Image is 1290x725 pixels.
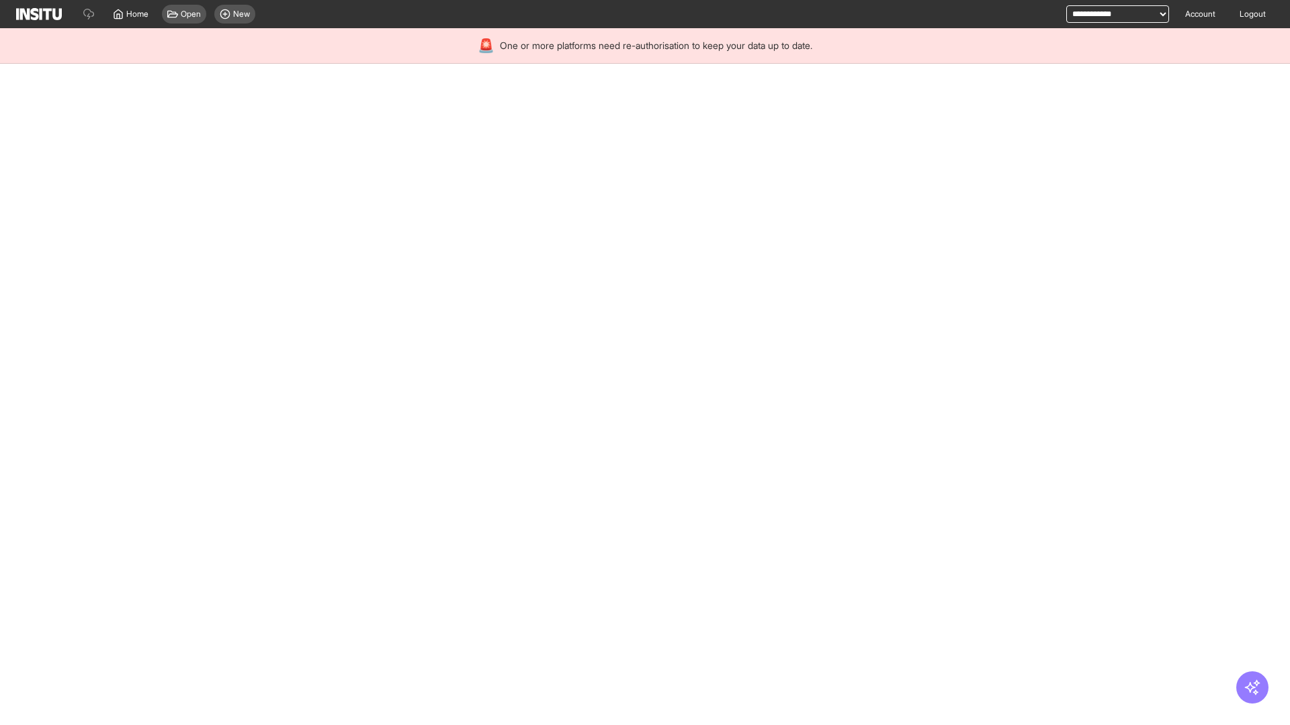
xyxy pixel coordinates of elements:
[181,9,201,19] span: Open
[126,9,148,19] span: Home
[233,9,250,19] span: New
[500,39,812,52] span: One or more platforms need re-authorisation to keep your data up to date.
[478,36,494,55] div: 🚨
[16,8,62,20] img: Logo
